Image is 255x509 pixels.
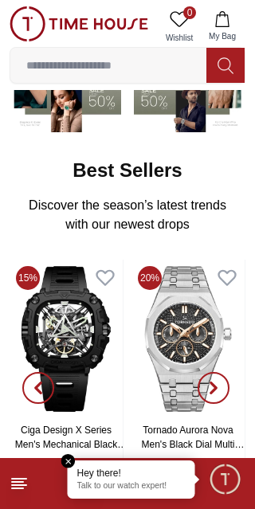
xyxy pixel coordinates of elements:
[77,467,186,480] div: Hey there!
[159,6,199,47] a: 0Wishlist
[10,54,121,131] img: Women's Watches Banner
[77,481,186,492] p: Talk to our watch expert!
[159,32,199,44] span: Wishlist
[22,196,233,234] p: Discover the season’s latest trends with our newest drops
[61,454,76,468] em: Close tooltip
[13,425,127,479] a: Ciga Design X Series Men's Mechanical Black Dial Watch - X051-BB01- W5B
[202,30,242,42] span: My Bag
[10,6,148,41] img: ...
[134,54,245,131] img: Men's Watches Banner
[73,158,182,183] h2: Best Sellers
[208,462,243,497] div: Chat Widget
[199,6,245,47] button: My Bag
[131,260,245,419] img: Tornado Aurora Nova Men's Black Dial Multi Function Watch - T23104-SBSBK
[183,6,196,19] span: 0
[138,266,162,290] span: 20%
